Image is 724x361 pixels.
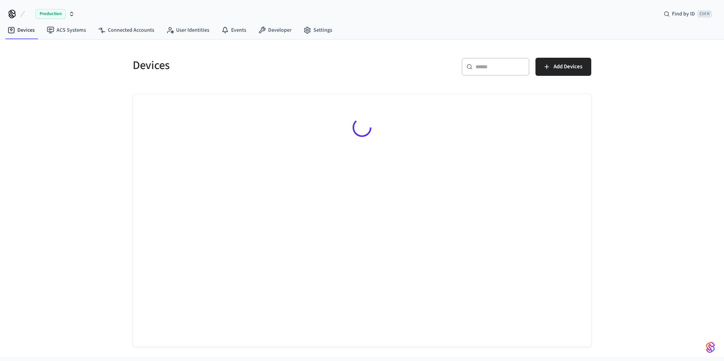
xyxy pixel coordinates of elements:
[215,23,252,37] a: Events
[658,7,718,21] div: Find by IDCtrl K
[298,23,338,37] a: Settings
[92,23,160,37] a: Connected Accounts
[160,23,215,37] a: User Identities
[2,23,41,37] a: Devices
[706,341,715,353] img: SeamLogoGradient.69752ec5.svg
[41,23,92,37] a: ACS Systems
[252,23,298,37] a: Developer
[35,9,66,19] span: Production
[535,58,591,76] button: Add Devices
[133,58,357,73] h5: Devices
[554,62,582,72] span: Add Devices
[697,10,712,18] span: Ctrl K
[672,10,695,18] span: Find by ID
